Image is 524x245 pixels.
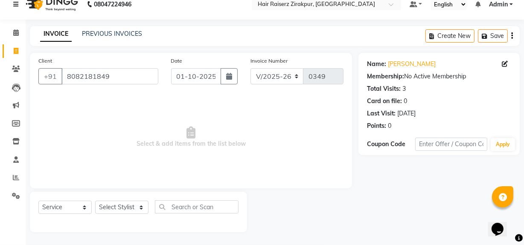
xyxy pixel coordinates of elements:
input: Search or Scan [155,200,239,213]
input: Search by Name/Mobile/Email/Code [61,68,158,84]
a: INVOICE [40,26,72,42]
div: No Active Membership [367,72,511,81]
div: 3 [402,84,406,93]
div: 0 [388,121,391,130]
div: Name: [367,60,386,69]
div: Points: [367,121,386,130]
div: Coupon Code [367,140,415,149]
button: +91 [38,68,62,84]
button: Save [478,29,508,43]
a: [PERSON_NAME] [388,60,436,69]
iframe: chat widget [488,211,515,236]
div: Membership: [367,72,404,81]
label: Invoice Number [250,57,288,65]
input: Enter Offer / Coupon Code [415,138,487,151]
div: Card on file: [367,97,402,106]
div: [DATE] [397,109,416,118]
div: Last Visit: [367,109,396,118]
label: Client [38,57,52,65]
button: Apply [491,138,515,151]
button: Create New [425,29,475,43]
div: 0 [404,97,407,106]
div: Total Visits: [367,84,401,93]
label: Date [171,57,183,65]
a: PREVIOUS INVOICES [82,30,142,37]
span: Select & add items from the list below [38,95,344,180]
